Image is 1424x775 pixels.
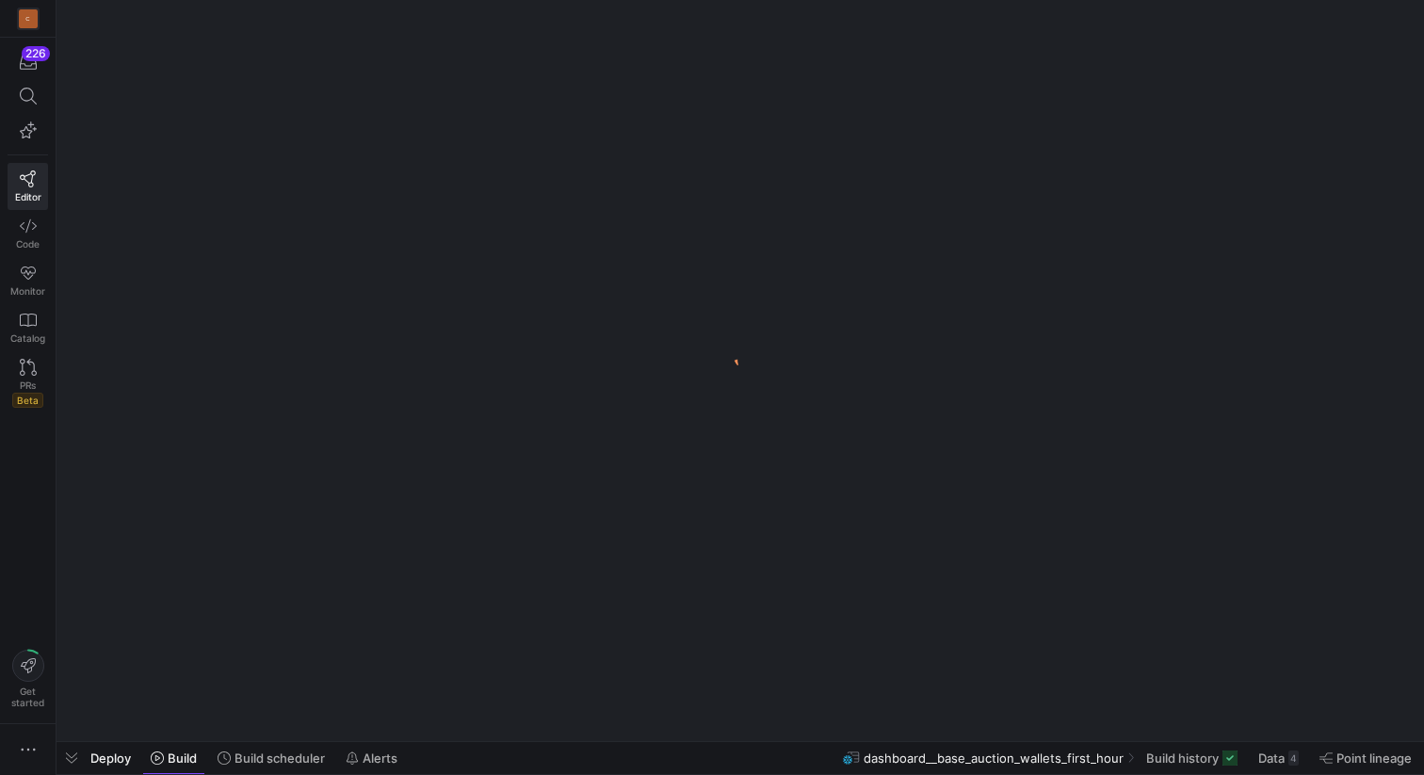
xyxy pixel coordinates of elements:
img: logo.gif [726,357,754,385]
button: Getstarted [8,642,48,716]
span: Deploy [90,751,131,766]
a: Monitor [8,257,48,304]
button: 226 [8,45,48,79]
span: Data [1258,751,1285,766]
span: PRs [20,379,36,391]
div: 226 [22,46,50,61]
span: Code [16,238,40,250]
a: Catalog [8,304,48,351]
a: PRsBeta [8,351,48,415]
span: dashboard__base_auction_wallets_first_hour [864,751,1124,766]
button: Build history [1138,742,1246,774]
span: Catalog [10,332,45,344]
button: Build scheduler [209,742,333,774]
a: Editor [8,163,48,210]
span: Beta [12,393,43,408]
button: Point lineage [1311,742,1420,774]
span: Build scheduler [235,751,325,766]
span: Get started [11,686,44,708]
a: C [8,3,48,35]
button: Build [142,742,205,774]
div: 4 [1288,751,1299,766]
span: Point lineage [1336,751,1412,766]
a: Code [8,210,48,257]
div: C [19,9,38,28]
span: Build [168,751,197,766]
span: Monitor [10,285,45,297]
span: Editor [15,191,41,202]
span: Build history [1146,751,1219,766]
button: Data4 [1250,742,1307,774]
span: Alerts [363,751,397,766]
button: Alerts [337,742,406,774]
